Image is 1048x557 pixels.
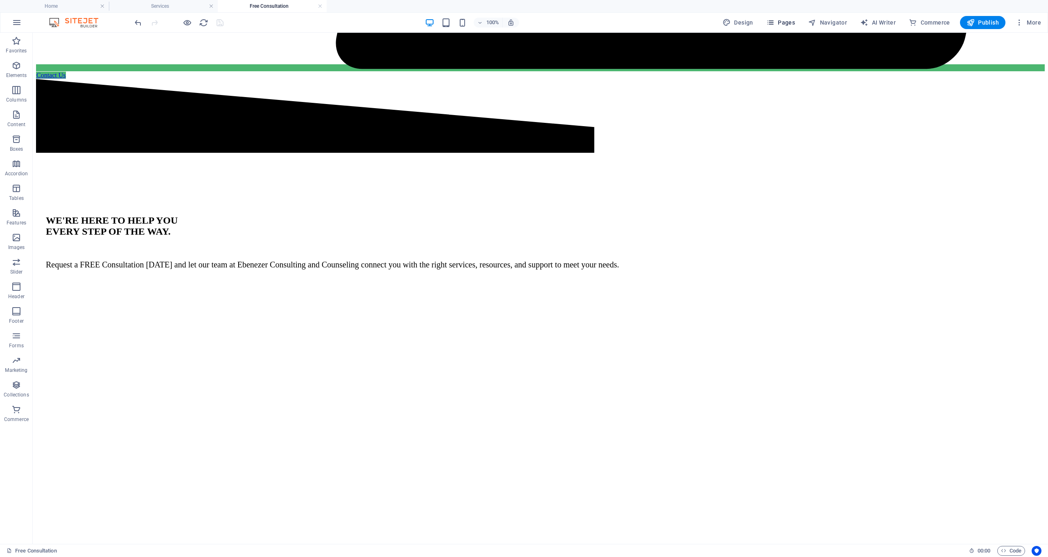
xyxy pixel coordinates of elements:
[766,18,795,27] span: Pages
[983,548,985,554] span: :
[1015,18,1041,27] span: More
[133,18,143,27] i: Undo: Change link (Ctrl+Z)
[474,18,503,27] button: 100%
[9,195,24,202] p: Tables
[8,244,25,251] p: Images
[7,546,57,556] a: Click to cancel selection. Double-click to open Pages
[719,16,757,29] button: Design
[507,19,515,26] i: On resize automatically adjust zoom level to fit chosen device.
[805,16,850,29] button: Navigator
[1032,546,1041,556] button: Usercentrics
[10,269,23,275] p: Slider
[199,18,208,27] i: Reload page
[8,293,25,300] p: Header
[906,16,953,29] button: Commerce
[978,546,990,556] span: 00 00
[218,2,327,11] h4: Free Consultation
[6,72,27,79] p: Elements
[6,97,27,103] p: Columns
[967,18,999,27] span: Publish
[4,392,29,398] p: Collections
[9,318,24,324] p: Footer
[1001,546,1021,556] span: Code
[7,220,26,226] p: Features
[719,16,757,29] div: Design (Ctrl+Alt+Y)
[960,16,1005,29] button: Publish
[47,18,108,27] img: Editor Logo
[5,170,28,177] p: Accordion
[969,546,991,556] h6: Session time
[5,367,27,374] p: Marketing
[997,546,1025,556] button: Code
[10,146,23,152] p: Boxes
[199,18,208,27] button: reload
[9,342,24,349] p: Forms
[486,18,499,27] h6: 100%
[109,2,218,11] h4: Services
[909,18,950,27] span: Commerce
[6,48,27,54] p: Favorites
[4,416,29,423] p: Commerce
[182,18,192,27] button: Click here to leave preview mode and continue editing
[133,18,143,27] button: undo
[860,18,896,27] span: AI Writer
[1012,16,1044,29] button: More
[723,18,753,27] span: Design
[763,16,798,29] button: Pages
[808,18,847,27] span: Navigator
[7,121,25,128] p: Content
[857,16,899,29] button: AI Writer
